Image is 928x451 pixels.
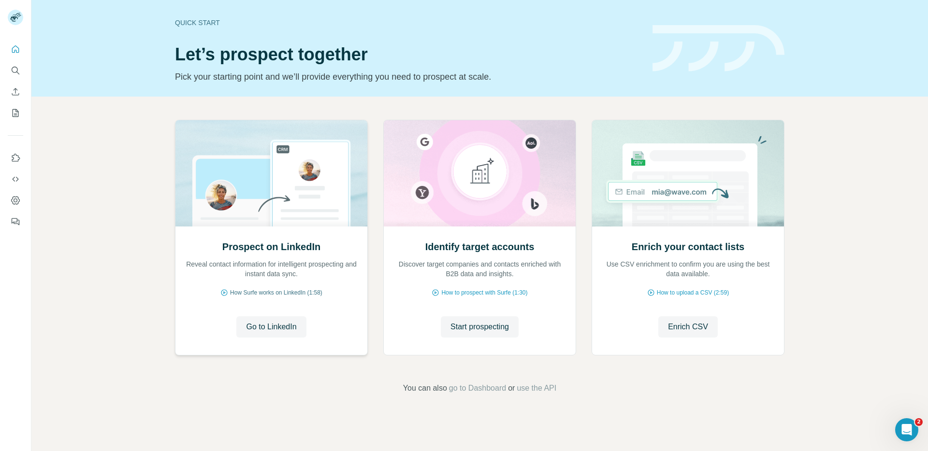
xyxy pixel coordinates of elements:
[602,259,774,279] p: Use CSV enrichment to confirm you are using the best data available.
[441,316,519,338] button: Start prospecting
[8,170,23,188] button: Use Surfe API
[441,288,527,297] span: How to prospect with Surfe (1:30)
[175,45,641,64] h1: Let’s prospect together
[8,41,23,58] button: Quick start
[8,213,23,230] button: Feedback
[915,418,923,426] span: 2
[592,120,784,226] img: Enrich your contact lists
[8,192,23,209] button: Dashboard
[668,321,708,333] span: Enrich CSV
[8,104,23,122] button: My lists
[652,25,784,72] img: banner
[632,240,744,254] h2: Enrich your contact lists
[222,240,320,254] h2: Prospect on LinkedIn
[450,321,509,333] span: Start prospecting
[658,316,718,338] button: Enrich CSV
[246,321,296,333] span: Go to LinkedIn
[175,120,368,226] img: Prospect on LinkedIn
[230,288,322,297] span: How Surfe works on LinkedIn (1:58)
[175,18,641,28] div: Quick start
[425,240,535,254] h2: Identify target accounts
[508,382,515,394] span: or
[175,70,641,84] p: Pick your starting point and we’ll provide everything you need to prospect at scale.
[449,382,506,394] button: go to Dashboard
[393,259,566,279] p: Discover target companies and contacts enriched with B2B data and insights.
[403,382,447,394] span: You can also
[895,418,918,441] iframe: Intercom live chat
[8,149,23,167] button: Use Surfe on LinkedIn
[517,382,556,394] button: use the API
[236,316,306,338] button: Go to LinkedIn
[8,83,23,100] button: Enrich CSV
[8,62,23,79] button: Search
[657,288,729,297] span: How to upload a CSV (2:59)
[383,120,576,226] img: Identify target accounts
[185,259,358,279] p: Reveal contact information for intelligent prospecting and instant data sync.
